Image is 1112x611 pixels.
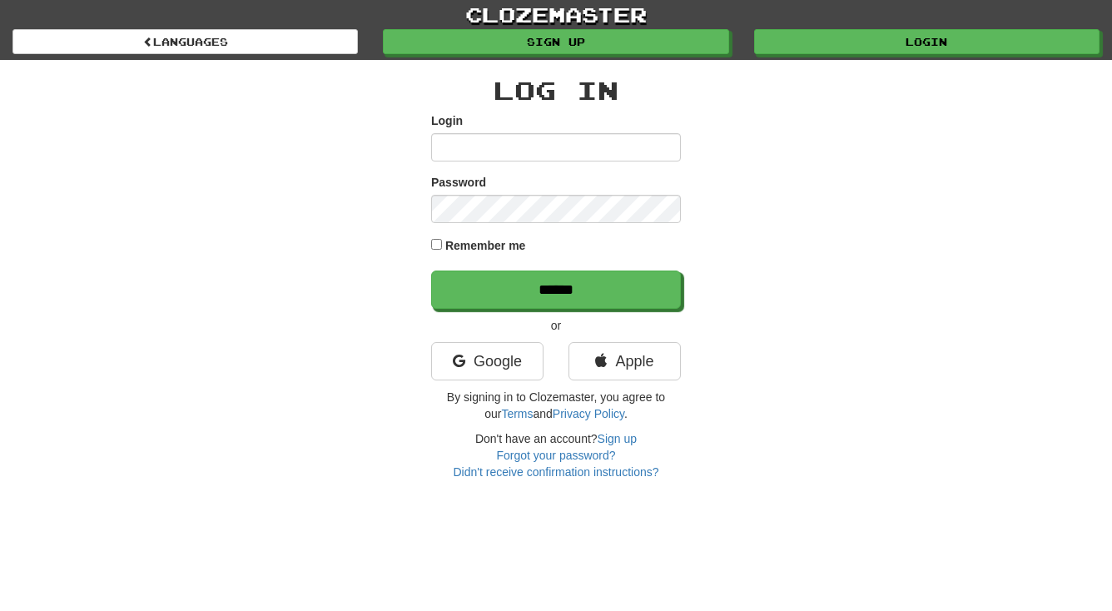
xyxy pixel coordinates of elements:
div: Don't have an account? [431,430,681,480]
a: Sign up [383,29,728,54]
p: By signing in to Clozemaster, you agree to our and . [431,389,681,422]
label: Remember me [445,237,526,254]
label: Password [431,174,486,191]
p: or [431,317,681,334]
a: Login [754,29,1100,54]
a: Didn't receive confirmation instructions? [453,465,658,479]
h2: Log In [431,77,681,104]
a: Google [431,342,544,380]
a: Apple [568,342,681,380]
a: Languages [12,29,358,54]
a: Sign up [598,432,637,445]
a: Forgot your password? [496,449,615,462]
label: Login [431,112,463,129]
a: Terms [501,407,533,420]
a: Privacy Policy [553,407,624,420]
